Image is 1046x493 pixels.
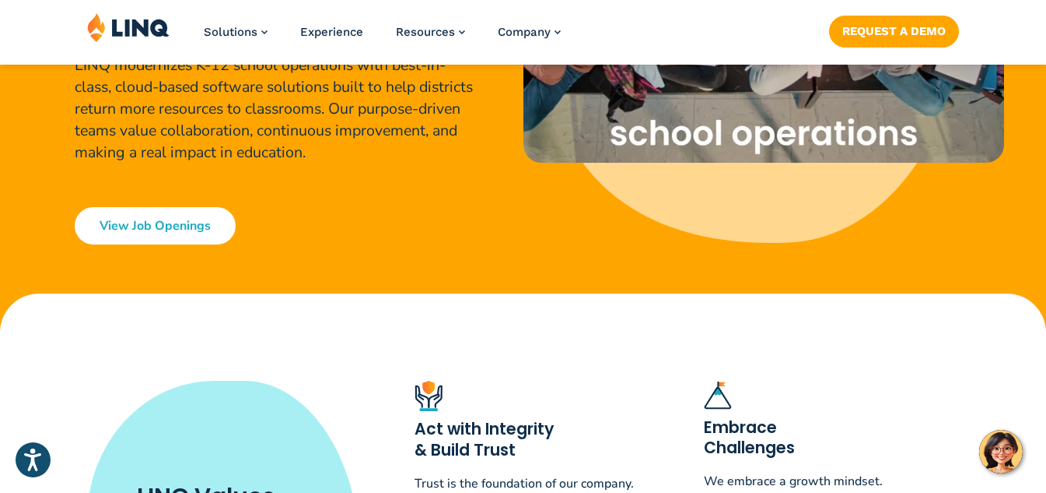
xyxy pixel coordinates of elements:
[979,430,1023,474] button: Hello, have a question? Let’s chat.
[498,25,561,39] a: Company
[204,25,257,39] span: Solutions
[300,25,363,39] a: Experience
[704,417,934,459] h3: Embrace Challenges
[829,12,959,47] nav: Button Navigation
[75,207,236,245] a: View Job Openings
[204,12,561,64] nav: Primary Navigation
[75,55,481,164] p: LINQ modernizes K-12 school operations with best-in-class, cloud-based software solutions built t...
[396,25,455,39] span: Resources
[415,419,645,460] h3: Act with Integrity & Build Trust
[87,12,170,42] img: LINQ | K‑12 Software
[829,16,959,47] a: Request a Demo
[204,25,268,39] a: Solutions
[396,25,465,39] a: Resources
[498,25,551,39] span: Company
